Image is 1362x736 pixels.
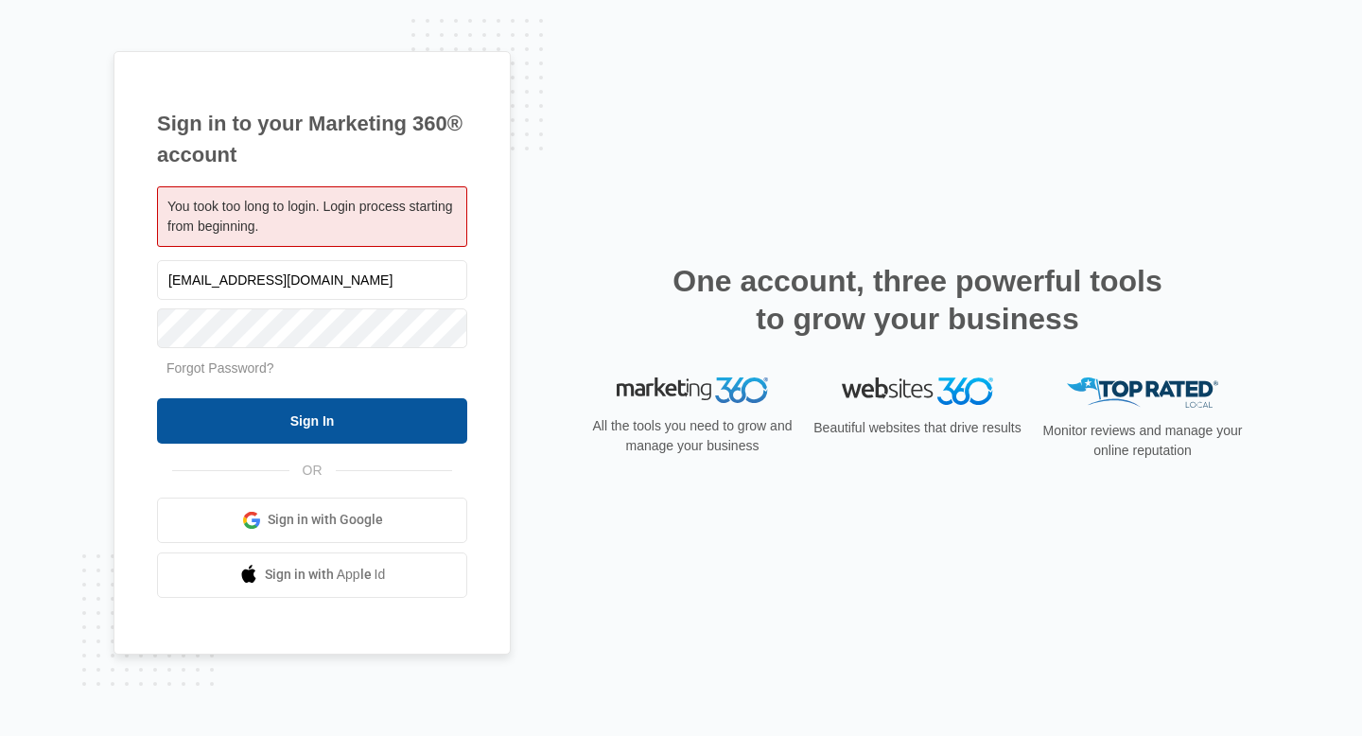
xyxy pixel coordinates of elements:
[157,552,467,598] a: Sign in with Apple Id
[1067,377,1218,409] img: Top Rated Local
[265,565,386,585] span: Sign in with Apple Id
[617,377,768,404] img: Marketing 360
[268,510,383,530] span: Sign in with Google
[842,377,993,405] img: Websites 360
[167,199,452,234] span: You took too long to login. Login process starting from beginning.
[1037,421,1248,461] p: Monitor reviews and manage your online reputation
[667,262,1168,338] h2: One account, three powerful tools to grow your business
[157,498,467,543] a: Sign in with Google
[157,260,467,300] input: Email
[166,360,274,376] a: Forgot Password?
[157,108,467,170] h1: Sign in to your Marketing 360® account
[289,461,336,481] span: OR
[812,418,1023,438] p: Beautiful websites that drive results
[157,398,467,444] input: Sign In
[586,416,798,456] p: All the tools you need to grow and manage your business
